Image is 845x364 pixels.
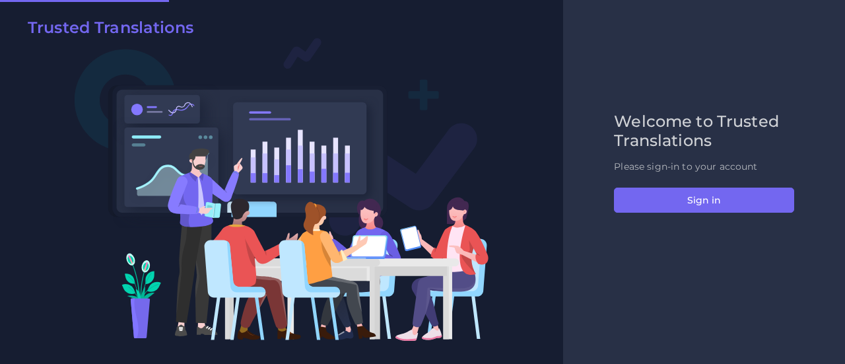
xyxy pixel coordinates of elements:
[614,112,794,151] h2: Welcome to Trusted Translations
[74,37,489,342] img: Login V2
[28,18,193,38] h2: Trusted Translations
[614,188,794,213] button: Sign in
[18,18,193,42] a: Trusted Translations
[614,160,794,174] p: Please sign-in to your account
